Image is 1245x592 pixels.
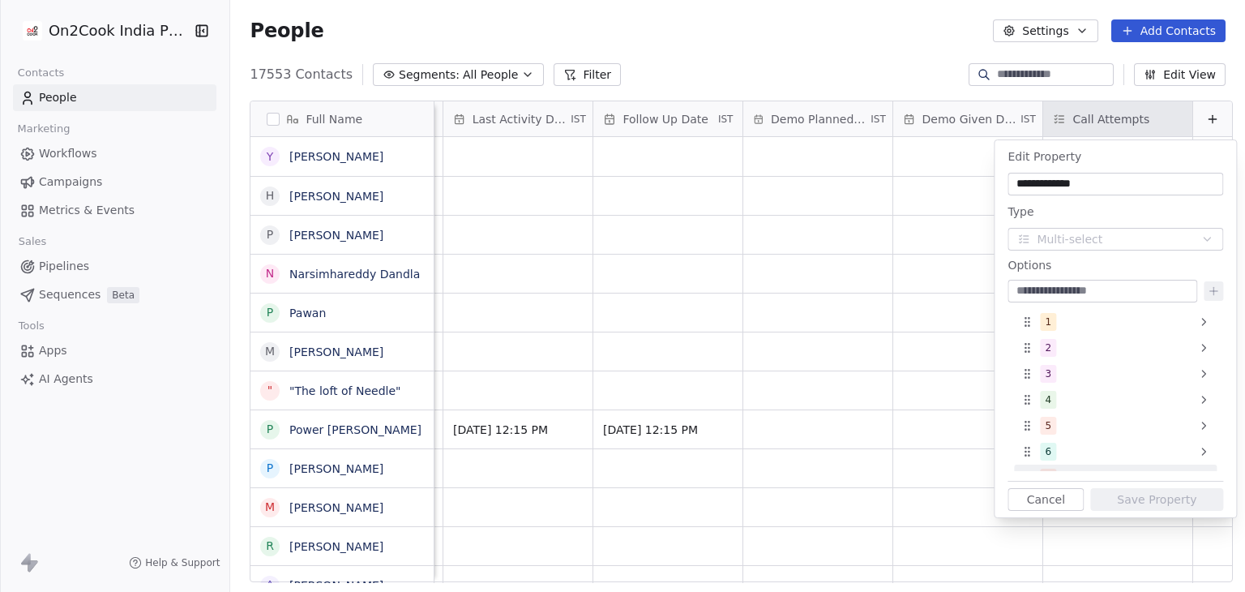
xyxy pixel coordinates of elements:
[1008,150,1081,163] span: Edit Property
[1045,315,1051,329] div: 1
[1014,309,1217,335] div: 1
[1014,465,1217,491] div: 7
[1090,488,1223,511] button: Save Property
[1008,205,1033,218] span: Type
[1045,444,1051,459] div: 6
[1014,413,1217,439] div: 5
[1045,418,1051,433] div: 5
[1045,367,1051,381] div: 3
[1045,341,1051,355] div: 2
[1008,257,1051,273] span: Options
[1014,335,1217,361] div: 2
[1037,231,1102,248] span: Multi-select
[1014,361,1217,387] div: 3
[1008,488,1084,511] button: Cancel
[1014,387,1217,413] div: 4
[1014,439,1217,465] div: 6
[1008,228,1223,251] button: Multi-select
[1045,393,1051,407] div: 4
[1045,470,1051,485] div: 7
